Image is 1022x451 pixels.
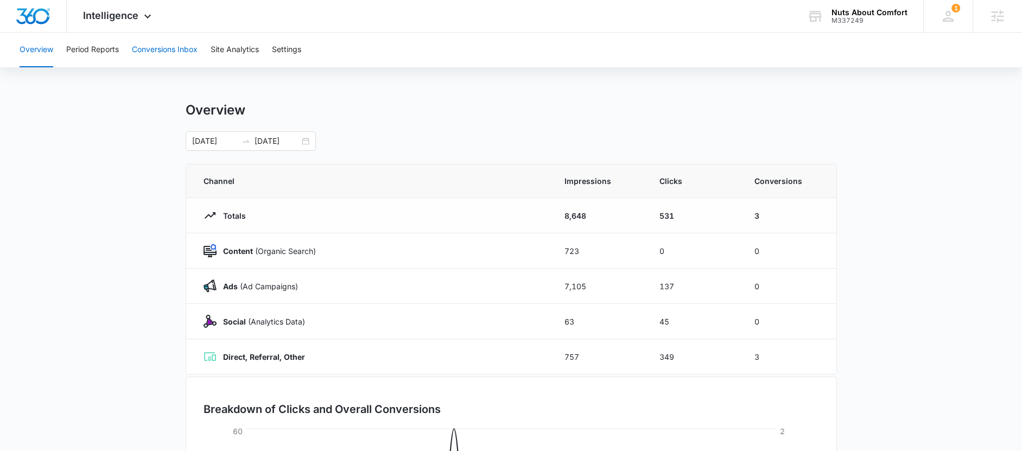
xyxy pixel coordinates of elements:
span: Impressions [564,175,633,187]
strong: Content [223,246,253,256]
img: tab_domain_overview_orange.svg [29,63,38,72]
td: 137 [646,269,741,304]
button: Conversions Inbox [132,33,198,67]
div: Domain Overview [41,64,97,71]
img: Content [204,244,217,257]
td: 0 [741,269,836,304]
img: tab_keywords_by_traffic_grey.svg [108,63,117,72]
div: account id [831,17,907,24]
img: logo_orange.svg [17,17,26,26]
button: Period Reports [66,33,119,67]
strong: Ads [223,282,238,291]
td: 349 [646,339,741,374]
div: account name [831,8,907,17]
tspan: 60 [233,427,243,436]
div: notifications count [951,4,960,12]
span: Channel [204,175,538,187]
span: Clicks [659,175,728,187]
span: Conversions [754,175,819,187]
td: 3 [741,339,836,374]
img: website_grey.svg [17,28,26,37]
div: Domain: [DOMAIN_NAME] [28,28,119,37]
img: Social [204,315,217,328]
strong: Direct, Referral, Other [223,352,305,361]
input: Start date [192,135,237,147]
td: 3 [741,198,836,233]
p: (Ad Campaigns) [217,281,298,292]
h3: Breakdown of Clicks and Overall Conversions [204,401,441,417]
div: v 4.0.25 [30,17,53,26]
span: 1 [951,4,960,12]
img: Ads [204,280,217,293]
tspan: 2 [780,427,785,436]
h1: Overview [186,102,245,118]
td: 63 [551,304,646,339]
span: Intelligence [83,10,138,21]
p: Totals [217,210,246,221]
p: (Organic Search) [217,245,316,257]
td: 723 [551,233,646,269]
td: 8,648 [551,198,646,233]
input: End date [255,135,300,147]
strong: Social [223,317,246,326]
button: Settings [272,33,301,67]
td: 0 [741,233,836,269]
span: to [242,137,250,145]
button: Site Analytics [211,33,259,67]
button: Overview [20,33,53,67]
td: 531 [646,198,741,233]
div: Keywords by Traffic [120,64,183,71]
td: 757 [551,339,646,374]
span: swap-right [242,137,250,145]
p: (Analytics Data) [217,316,305,327]
td: 45 [646,304,741,339]
td: 0 [741,304,836,339]
td: 0 [646,233,741,269]
td: 7,105 [551,269,646,304]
